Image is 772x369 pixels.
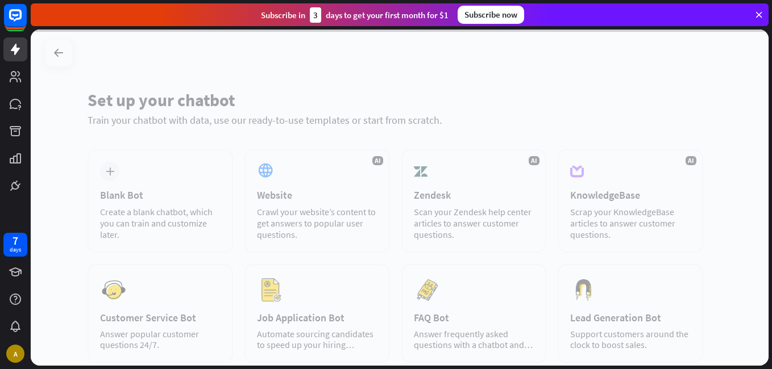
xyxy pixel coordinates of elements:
[6,345,24,363] div: A
[10,246,21,254] div: days
[9,5,43,39] button: Open LiveChat chat widget
[458,6,524,24] div: Subscribe now
[310,7,321,23] div: 3
[3,233,27,257] a: 7 days
[261,7,449,23] div: Subscribe in days to get your first month for $1
[13,236,18,246] div: 7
